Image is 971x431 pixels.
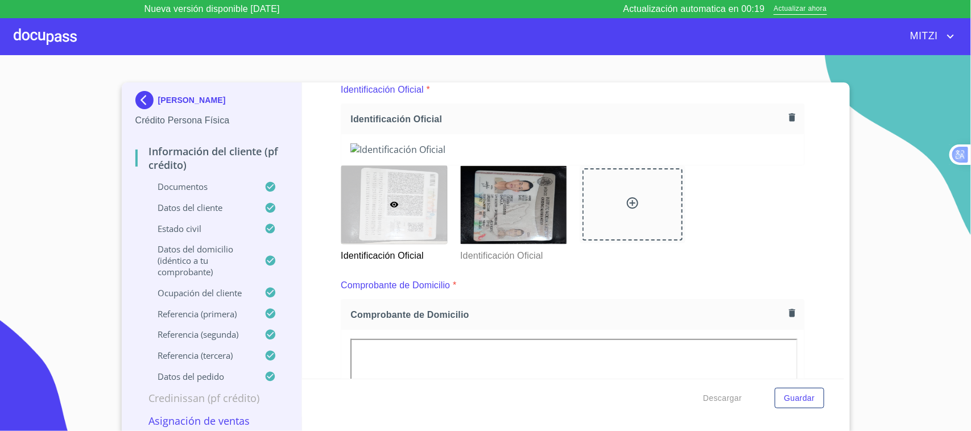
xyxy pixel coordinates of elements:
[350,113,784,125] span: Identificación Oficial
[350,143,795,156] img: Identificación Oficial
[135,91,288,114] div: [PERSON_NAME]
[135,202,265,213] p: Datos del cliente
[135,329,265,340] p: Referencia (segunda)
[341,244,447,263] p: Identificación Oficial
[341,83,424,97] p: Identificación Oficial
[135,287,265,299] p: Ocupación del Cliente
[135,371,265,382] p: Datos del pedido
[460,244,566,263] p: Identificación Oficial
[135,181,265,192] p: Documentos
[135,308,265,320] p: Referencia (primera)
[775,388,824,409] button: Guardar
[784,391,815,405] span: Guardar
[350,309,784,321] span: Comprobante de Domicilio
[135,350,265,361] p: Referencia (tercera)
[774,3,827,15] span: Actualizar ahora
[699,388,746,409] button: Descargar
[703,391,742,405] span: Descargar
[902,27,957,45] button: account of current user
[135,243,265,277] p: Datos del domicilio (idéntico a tu comprobante)
[623,2,765,16] p: Actualización automatica en 00:19
[135,414,288,428] p: Asignación de Ventas
[135,144,288,172] p: Información del cliente (PF crédito)
[461,166,567,244] img: Identificación Oficial
[135,223,265,234] p: Estado Civil
[135,114,288,127] p: Crédito Persona Física
[158,96,226,105] p: [PERSON_NAME]
[902,27,944,45] span: MITZI
[144,2,280,16] p: Nueva versión disponible [DATE]
[341,279,450,292] p: Comprobante de Domicilio
[135,391,288,405] p: Credinissan (PF crédito)
[135,91,158,109] img: Docupass spot blue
